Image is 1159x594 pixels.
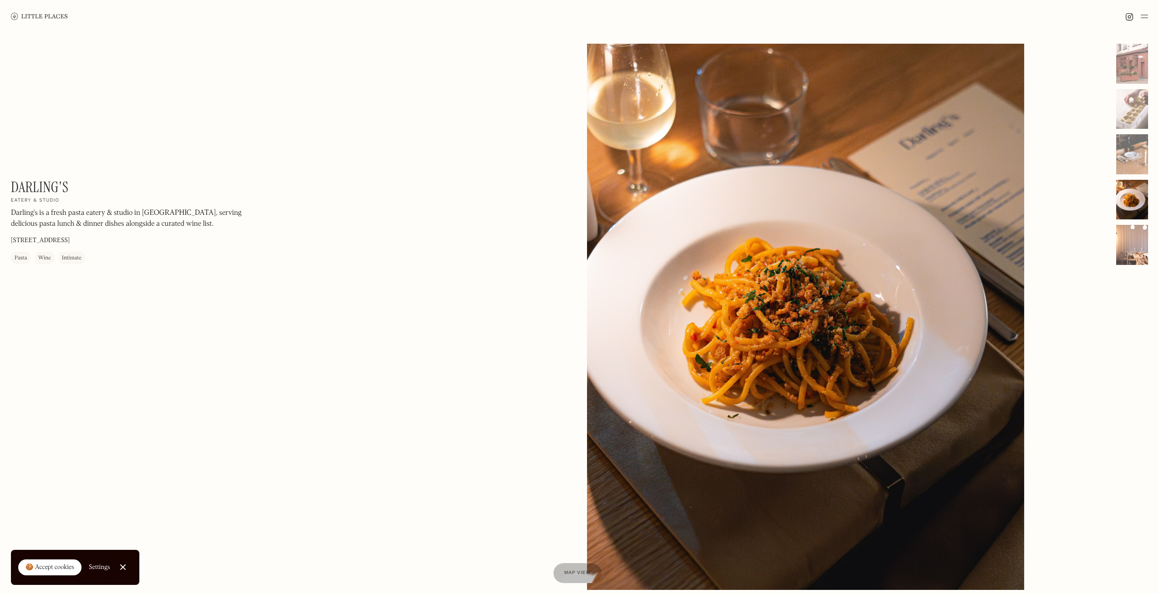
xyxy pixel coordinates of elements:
div: Pasta [15,254,27,263]
a: 🍪 Accept cookies [18,559,82,576]
p: [STREET_ADDRESS] [11,236,70,245]
a: Settings [89,557,110,578]
span: Map view [564,570,591,575]
div: Close Cookie Popup [123,567,123,568]
a: Close Cookie Popup [114,558,132,576]
a: Map view [553,563,602,583]
p: Darling's is a fresh pasta eatery & studio in [GEOGRAPHIC_DATA], serving delicious pasta lunch & ... [11,208,257,229]
div: Wine [38,254,51,263]
div: 🍪 Accept cookies [26,563,74,572]
h2: Eatery & studio [11,198,59,204]
h1: Darling's [11,178,68,196]
div: Settings [89,564,110,570]
div: Intimate [62,254,82,263]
